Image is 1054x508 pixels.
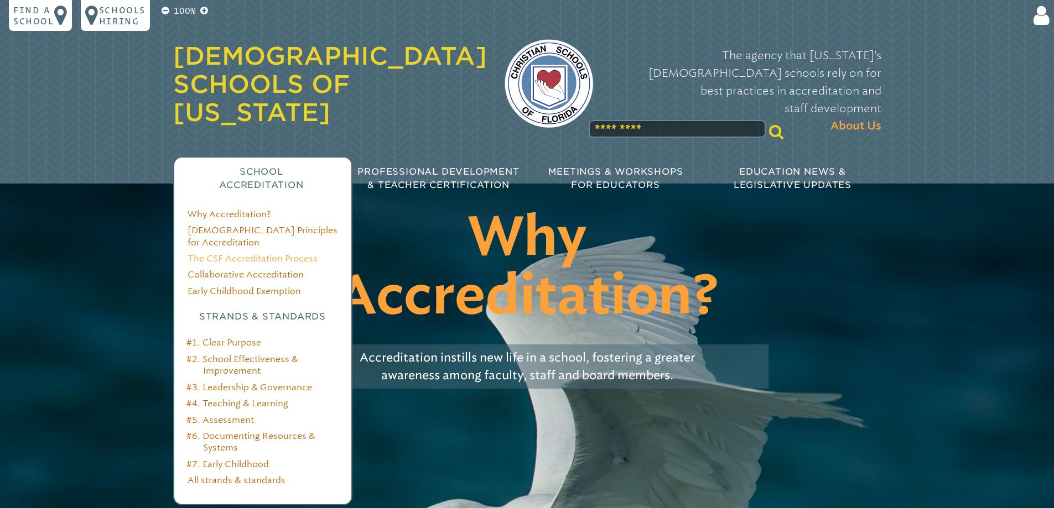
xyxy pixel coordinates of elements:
span: About Us [830,117,881,135]
p: The agency that [US_STATE]’s [DEMOGRAPHIC_DATA] schools rely on for best practices in accreditati... [611,46,881,135]
a: #6. Documenting Resources & Systems [186,431,315,453]
a: Collaborative Accreditation [188,269,304,280]
a: #1. Clear Purpose [186,337,261,348]
a: Early Childhood Exemption [188,286,301,296]
a: #5. Assessment [186,415,254,425]
span: Professional Development & Teacher Certification [357,166,519,190]
a: All strands & standards [188,475,285,485]
h3: Strands & Standards [188,310,338,323]
p: Accreditation instills new life in a school, fostering a greater awareness among faculty, staff a... [286,344,769,389]
span: Meetings & Workshops for Educators [548,166,683,190]
a: #3. Leadership & Governance [186,382,312,392]
a: [DEMOGRAPHIC_DATA] Principles for Accreditation [188,225,338,247]
a: [DEMOGRAPHIC_DATA] Schools of [US_STATE] [173,41,487,127]
h1: Why Accreditation? [243,210,812,327]
a: #2. School Effectiveness & Improvement [186,354,298,376]
p: Schools Hiring [99,4,146,27]
span: School Accreditation [219,166,303,190]
p: 100% [172,4,198,18]
span: Education News & Legislative Updates [734,166,851,190]
p: Find a school [13,4,54,27]
a: #7. Early Childhood [186,459,269,469]
img: csf-logo-web-colors.png [505,39,593,128]
a: The CSF Accreditation Process [188,253,318,264]
a: Why Accreditation? [188,209,271,219]
a: #4. Teaching & Learning [186,398,288,409]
